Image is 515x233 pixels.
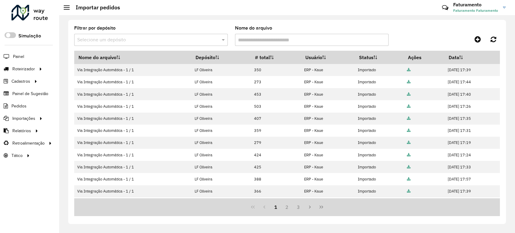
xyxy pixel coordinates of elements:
td: LF Oliveira [192,137,251,149]
td: ERP - Kaue [301,64,355,76]
th: # total [251,51,301,64]
td: [DATE] 17:24 [445,149,500,161]
td: Importado [355,137,404,149]
td: [DATE] 17:26 [445,100,500,112]
td: 424 [251,149,301,161]
td: [DATE] 17:39 [445,185,500,197]
a: Arquivo completo [407,189,411,194]
td: Via Integração Automática - 1 / 1 [74,149,192,161]
td: Importado [355,76,404,88]
td: LF Oliveira [192,100,251,112]
td: Via Integração Automática - 1 / 1 [74,161,192,173]
td: LF Oliveira [192,76,251,88]
a: Arquivo completo [407,79,411,85]
td: ERP - Kaue [301,100,355,112]
td: Importado [355,149,404,161]
td: [DATE] 17:57 [445,173,500,185]
a: Arquivo completo [407,140,411,145]
td: [DATE] 17:32 [445,197,500,209]
h2: Importar pedidos [70,4,120,11]
td: Via Integração Automática - 1 / 1 [74,185,192,197]
a: Arquivo completo [407,67,411,72]
td: ERP - Kaue [301,125,355,137]
td: Importado [355,161,404,173]
td: Importado [355,173,404,185]
a: Arquivo completo [407,92,411,97]
td: Importado [355,100,404,112]
a: Arquivo completo [407,116,411,121]
td: Via Integração Automática - 1 / 1 [74,197,192,209]
th: Depósito [192,51,251,64]
th: Data [445,51,500,64]
td: ERP - Kaue [301,137,355,149]
th: Usuário [301,51,355,64]
td: ERP - Kaue [301,88,355,100]
span: Painel [13,53,24,60]
a: Arquivo completo [407,104,411,109]
label: Simulação [18,32,41,40]
span: Painel de Sugestão [12,91,48,97]
td: [DATE] 17:39 [445,64,500,76]
label: Filtrar por depósito [74,24,116,32]
td: ERP - Kaue [301,185,355,197]
td: ERP - Kaue [301,149,355,161]
td: [DATE] 17:44 [445,76,500,88]
a: Contato Rápido [439,1,452,14]
td: Importado [355,88,404,100]
td: Via Integração Automática - 1 / 1 [74,173,192,185]
td: 350 [251,64,301,76]
td: 407 [251,113,301,125]
button: Last Page [316,201,327,213]
td: [DATE] 17:31 [445,125,500,137]
td: 279 [251,137,301,149]
label: Nome do arquivo [235,24,272,32]
td: 289 [251,197,301,209]
td: 503 [251,100,301,112]
td: Importado [355,197,404,209]
a: Arquivo completo [407,177,411,182]
td: Via Integração Automática - 1 / 1 [74,125,192,137]
span: Importações [12,115,35,122]
td: Via Integração Automática - 1 / 1 [74,76,192,88]
td: LF Oliveira [192,185,251,197]
th: Nome do arquivo [74,51,192,64]
td: Importado [355,113,404,125]
td: 388 [251,173,301,185]
td: Via Integração Automática - 1 / 1 [74,137,192,149]
td: [DATE] 17:35 [445,113,500,125]
th: Ações [404,51,445,64]
span: Retroalimentação [12,140,45,146]
a: Arquivo completo [407,164,411,170]
td: LF Oliveira [192,113,251,125]
td: 453 [251,88,301,100]
span: Pedidos [11,103,27,109]
td: 273 [251,76,301,88]
td: LF Oliveira [192,149,251,161]
td: [DATE] 17:19 [445,137,500,149]
td: LF Oliveira [192,173,251,185]
td: LF Oliveira [192,197,251,209]
td: LF Oliveira [192,161,251,173]
td: 366 [251,185,301,197]
span: Faturamento Faturamento [453,8,498,13]
td: Importado [355,185,404,197]
th: Status [355,51,404,64]
td: [DATE] 17:40 [445,88,500,100]
span: Tático [11,152,23,159]
td: LF Oliveira [192,88,251,100]
td: LF Oliveira [192,64,251,76]
h3: Faturamento [453,2,498,8]
span: Roteirizador [12,66,35,72]
td: ERP - Kaue [301,76,355,88]
td: LF Oliveira [192,125,251,137]
button: 2 [281,201,293,213]
button: 1 [270,201,281,213]
td: ERP - Kaue [301,173,355,185]
td: 359 [251,125,301,137]
td: Via Integração Automática - 1 / 1 [74,64,192,76]
button: 3 [293,201,304,213]
td: ERP - Kaue [301,161,355,173]
td: Importado [355,64,404,76]
td: Importado [355,125,404,137]
td: 425 [251,161,301,173]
